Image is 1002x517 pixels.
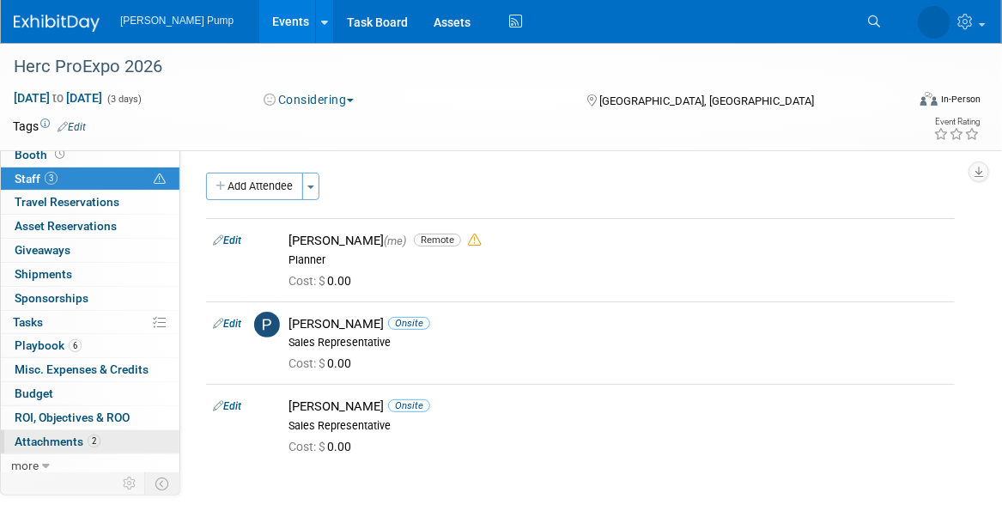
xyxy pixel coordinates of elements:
[15,435,100,448] span: Attachments
[414,234,461,246] span: Remote
[288,274,358,288] span: 0.00
[15,195,119,209] span: Travel Reservations
[1,454,179,477] a: more
[15,219,117,233] span: Asset Reservations
[1,167,179,191] a: Staff3
[13,118,86,135] td: Tags
[106,94,142,105] span: (3 days)
[15,362,149,376] span: Misc. Expenses & Credits
[1,382,179,405] a: Budget
[288,356,358,370] span: 0.00
[1,263,179,286] a: Shipments
[14,15,100,32] img: ExhibitDay
[88,435,100,447] span: 2
[1,215,179,238] a: Asset Reservations
[288,419,948,433] div: Sales Representative
[468,234,481,246] i: Double-book Warning!
[1,287,179,310] a: Sponsorships
[45,172,58,185] span: 3
[13,90,103,106] span: [DATE] [DATE]
[213,318,241,330] a: Edit
[388,317,430,330] span: Onsite
[15,243,70,257] span: Giveaways
[933,118,980,126] div: Event Rating
[15,338,82,352] span: Playbook
[288,233,948,249] div: [PERSON_NAME]
[1,239,179,262] a: Giveaways
[288,316,948,332] div: [PERSON_NAME]
[288,440,358,453] span: 0.00
[288,440,327,453] span: Cost: $
[288,274,327,288] span: Cost: $
[1,430,179,453] a: Attachments2
[15,411,130,424] span: ROI, Objectives & ROO
[213,400,241,412] a: Edit
[50,91,66,105] span: to
[1,406,179,429] a: ROI, Objectives & ROO
[288,356,327,370] span: Cost: $
[58,121,86,133] a: Edit
[920,92,938,106] img: Format-Inperson.png
[213,234,241,246] a: Edit
[15,172,58,186] span: Staff
[258,91,361,108] button: Considering
[115,472,145,495] td: Personalize Event Tab Strip
[15,291,88,305] span: Sponsorships
[599,94,814,107] span: [GEOGRAPHIC_DATA], [GEOGRAPHIC_DATA]
[206,173,303,200] button: Add Attendee
[8,52,886,82] div: Herc ProExpo 2026
[288,398,948,415] div: [PERSON_NAME]
[1,191,179,214] a: Travel Reservations
[288,336,948,350] div: Sales Representative
[384,234,406,247] span: (me)
[69,339,82,352] span: 6
[120,15,234,27] span: [PERSON_NAME] Pump
[254,312,280,338] img: P.jpg
[1,311,179,334] a: Tasks
[11,459,39,472] span: more
[52,148,68,161] span: Booth not reserved yet
[154,172,166,187] span: Potential Scheduling Conflict -- at least one attendee is tagged in another overlapping event.
[1,358,179,381] a: Misc. Expenses & Credits
[15,148,68,161] span: Booth
[15,386,53,400] span: Budget
[940,93,981,106] div: In-Person
[145,472,180,495] td: Toggle Event Tabs
[288,253,948,267] div: Planner
[1,334,179,357] a: Playbook6
[15,267,72,281] span: Shipments
[918,6,950,39] img: Amanda Smith
[13,315,43,329] span: Tasks
[388,399,430,412] span: Onsite
[1,143,179,167] a: Booth
[830,89,981,115] div: Event Format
